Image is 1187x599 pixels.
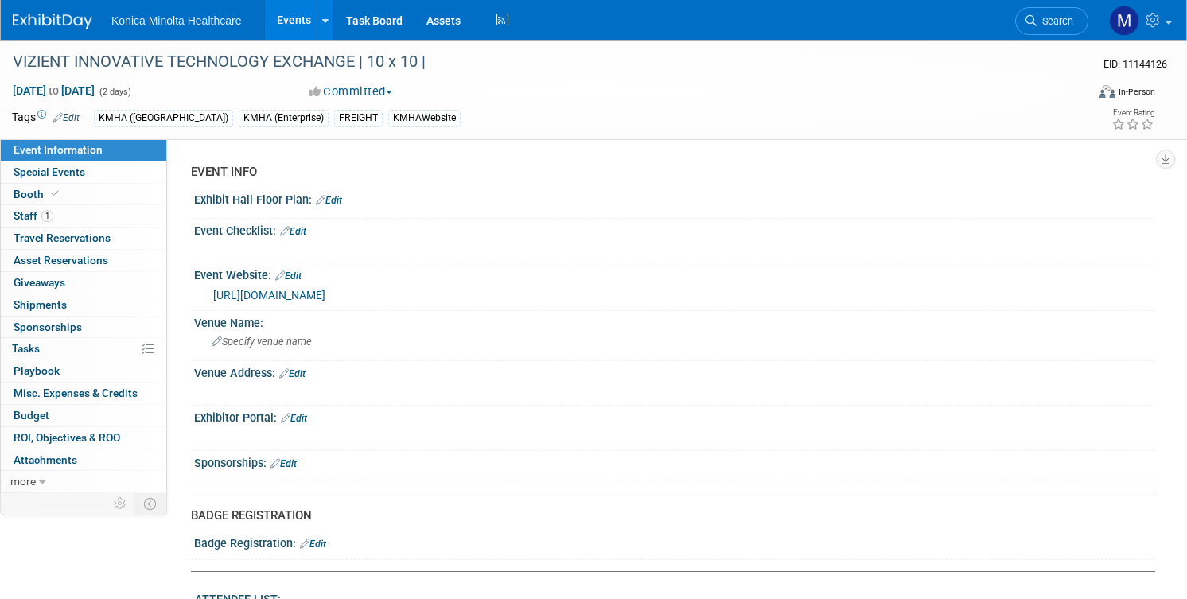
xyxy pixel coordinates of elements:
a: Edit [281,413,307,424]
a: Playbook [1,360,166,382]
div: Sponsorships: [194,451,1155,472]
div: KMHA (Enterprise) [239,110,329,126]
span: [DATE] [DATE] [12,84,95,98]
span: Giveaways [14,276,65,289]
a: Asset Reservations [1,250,166,271]
span: 1 [41,210,53,222]
a: Staff1 [1,205,166,227]
a: Misc. Expenses & Credits [1,383,166,404]
a: Attachments [1,449,166,471]
div: Event Format [985,83,1156,107]
a: Edit [275,270,302,282]
button: Committed [304,84,399,100]
span: Budget [14,409,49,422]
a: Edit [279,368,306,379]
div: KMHAWebsite [388,110,461,126]
div: EVENT INFO [191,164,1143,181]
span: Booth [14,188,62,200]
span: Staff [14,209,53,222]
a: Sponsorships [1,317,166,338]
div: KMHA ([GEOGRAPHIC_DATA]) [94,110,233,126]
span: Misc. Expenses & Credits [14,387,138,399]
div: VIZIENT INNOVATIVE TECHNOLOGY EXCHANGE | 10 x 10 | [7,48,1058,76]
a: Edit [316,195,342,206]
a: Travel Reservations [1,228,166,249]
span: Konica Minolta Healthcare [111,14,241,27]
a: Tasks [1,338,166,360]
span: Tasks [12,342,40,355]
div: FREIGHT [334,110,383,126]
span: Asset Reservations [14,254,108,266]
span: Event Information [14,143,103,156]
div: Event Rating [1111,109,1154,117]
span: more [10,475,36,488]
a: Edit [270,458,297,469]
a: [URL][DOMAIN_NAME] [213,289,325,301]
td: Toggle Event Tabs [134,493,167,514]
a: Event Information [1,139,166,161]
a: more [1,471,166,492]
div: Event Website: [194,263,1155,284]
span: ROI, Objectives & ROO [14,431,120,444]
span: Sponsorships [14,321,82,333]
a: Budget [1,405,166,426]
span: Attachments [14,453,77,466]
a: Edit [300,539,326,550]
td: Tags [12,109,80,127]
span: to [46,84,61,97]
div: Exhibit Hall Floor Plan: [194,188,1155,208]
span: Special Events [14,165,85,178]
a: Edit [53,112,80,123]
a: Edit [280,226,306,237]
a: Shipments [1,294,166,316]
i: Booth reservation complete [51,189,59,198]
a: Search [1015,7,1088,35]
div: Venue Address: [194,361,1155,382]
div: Badge Registration: [194,531,1155,552]
a: Special Events [1,161,166,183]
img: Marketing Team [1109,6,1139,36]
a: Giveaways [1,272,166,294]
div: Venue Name: [194,311,1155,331]
div: In-Person [1118,86,1155,98]
td: Personalize Event Tab Strip [107,493,134,514]
span: Search [1037,15,1073,27]
span: Shipments [14,298,67,311]
span: Event ID: 11144126 [1103,58,1167,70]
img: Format-Inperson.png [1099,85,1115,98]
span: Playbook [14,364,60,377]
div: BADGE REGISTRATION [191,508,1143,524]
div: Exhibitor Portal: [194,406,1155,426]
div: Event Checklist: [194,219,1155,239]
span: Travel Reservations [14,231,111,244]
span: Specify venue name [212,336,312,348]
img: ExhibitDay [13,14,92,29]
span: (2 days) [98,87,131,97]
a: Booth [1,184,166,205]
a: ROI, Objectives & ROO [1,427,166,449]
